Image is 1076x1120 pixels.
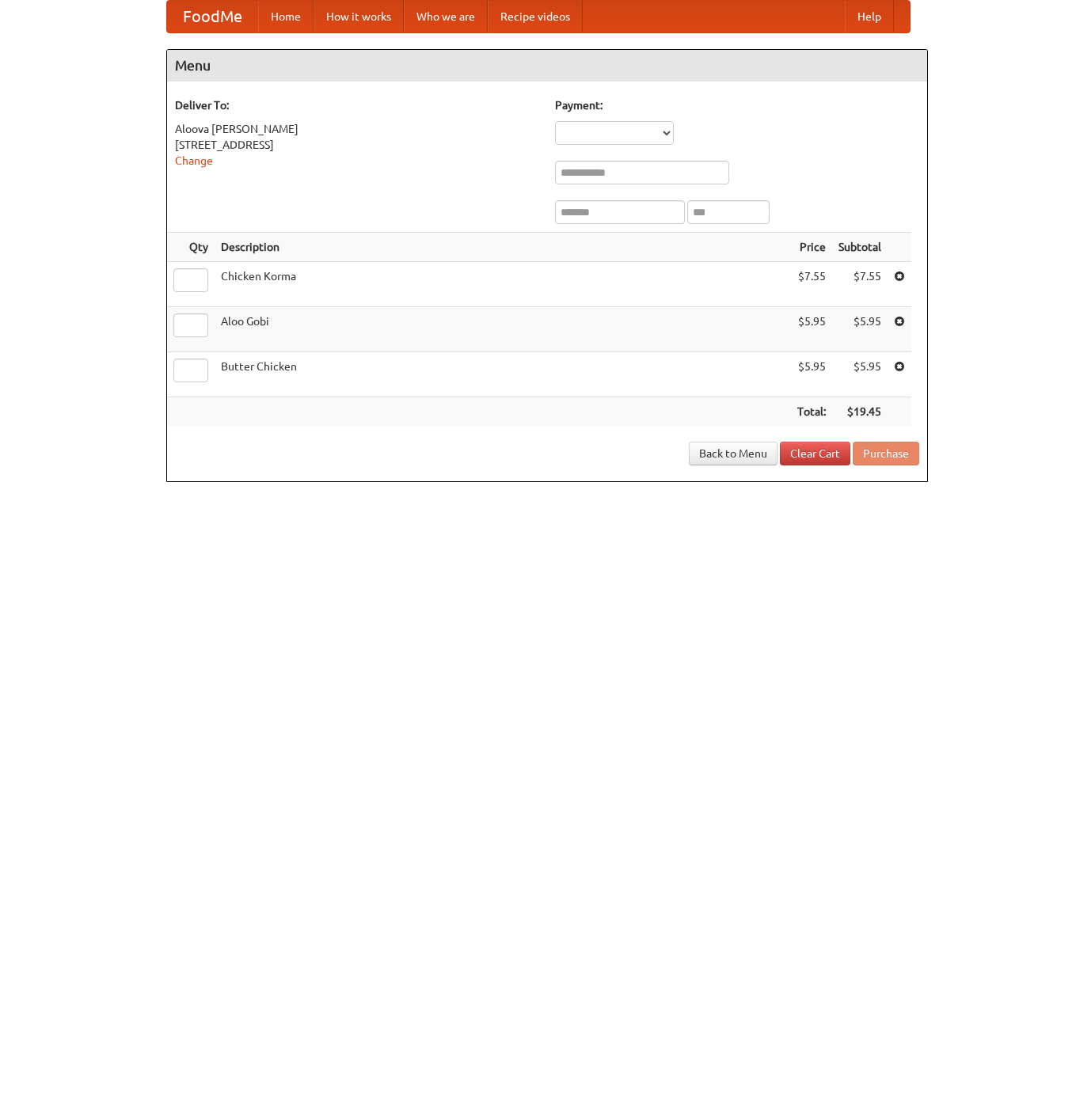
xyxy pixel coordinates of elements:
[832,233,888,262] th: Subtotal
[175,121,539,137] div: Aloova [PERSON_NAME]
[215,352,791,397] td: Butter Chicken
[853,442,919,465] button: Purchase
[791,352,832,397] td: $5.95
[689,442,778,465] a: Back to Menu
[215,233,791,262] th: Description
[167,1,258,32] a: FoodMe
[832,307,888,352] td: $5.95
[167,233,215,262] th: Qty
[175,154,213,167] a: Change
[555,97,919,113] h5: Payment:
[175,97,539,113] h5: Deliver To:
[832,397,888,427] th: $19.45
[832,262,888,307] td: $7.55
[791,262,832,307] td: $7.55
[167,50,927,82] h4: Menu
[791,397,832,427] th: Total:
[780,442,850,465] a: Clear Cart
[488,1,583,32] a: Recipe videos
[314,1,404,32] a: How it works
[845,1,894,32] a: Help
[791,307,832,352] td: $5.95
[404,1,488,32] a: Who we are
[791,233,832,262] th: Price
[258,1,314,32] a: Home
[215,262,791,307] td: Chicken Korma
[215,307,791,352] td: Aloo Gobi
[175,137,539,153] div: [STREET_ADDRESS]
[832,352,888,397] td: $5.95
